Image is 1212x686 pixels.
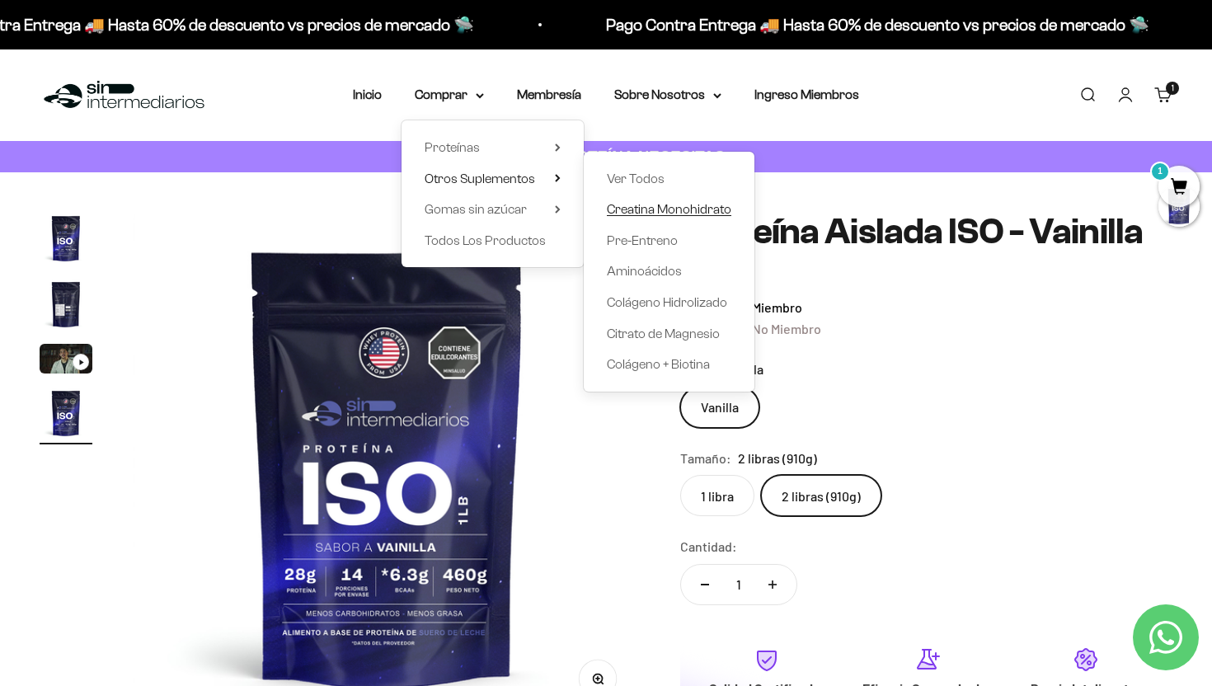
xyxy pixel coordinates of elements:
span: Gomas sin azúcar [425,202,527,216]
mark: 1 [1150,162,1170,181]
span: Ver Todos [607,171,665,186]
span: Pre-Entreno [607,233,678,247]
img: Proteína Aislada ISO - Vainilla [40,387,92,439]
span: Proteínas [425,140,480,154]
p: Pago Contra Entrega 🚚 Hasta 60% de descuento vs precios de mercado 🛸 [606,12,1149,38]
a: 4.74.7 de 5.0 estrellas [680,265,1172,284]
span: Creatina Monohidrato [607,202,731,216]
span: Citrato de Magnesio [607,327,720,341]
summary: Proteínas [425,137,561,158]
a: Inicio [353,87,382,101]
a: Colágeno + Biotina [607,354,731,375]
summary: Gomas sin azúcar [425,199,561,220]
button: Aumentar cantidad [749,565,796,604]
a: Todos Los Productos [425,230,561,251]
img: Proteína Aislada ISO - Vainilla [40,212,92,265]
span: Otros Suplementos [425,171,535,186]
a: Ver Todos [607,168,731,190]
a: Pre-Entreno [607,230,731,251]
cart-count: 1 [1166,82,1179,95]
span: No Miembro [752,321,821,336]
a: Colágeno Hidrolizado [607,292,731,313]
summary: Otros Suplementos [425,168,561,190]
summary: Comprar [415,84,484,106]
h1: Proteína Aislada ISO - Vainilla [680,212,1172,251]
button: Reducir cantidad [681,565,729,604]
span: 2 libras (910g) [738,448,817,469]
span: Aminoácidos [607,264,682,278]
span: Todos Los Productos [425,233,546,247]
span: Colágeno Hidrolizado [607,295,727,309]
legend: Tamaño: [680,448,731,469]
a: Creatina Monohidrato [607,199,731,220]
a: Ingreso Miembros [754,87,859,101]
span: Miembro [752,299,802,315]
button: Ir al artículo 1 [40,212,92,270]
a: 1 [1158,179,1200,197]
button: Ir al artículo 3 [40,344,92,378]
a: Membresía [517,87,581,101]
summary: Sobre Nosotros [614,84,721,106]
a: 1 [1154,86,1172,104]
span: Colágeno + Biotina [607,357,710,371]
button: Ir al artículo 4 [40,387,92,444]
label: Cantidad: [680,536,737,557]
a: Citrato de Magnesio [607,323,731,345]
button: Ir al artículo 2 [40,278,92,336]
a: Aminoácidos [607,261,731,282]
img: Proteína Aislada ISO - Vainilla [40,278,92,331]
